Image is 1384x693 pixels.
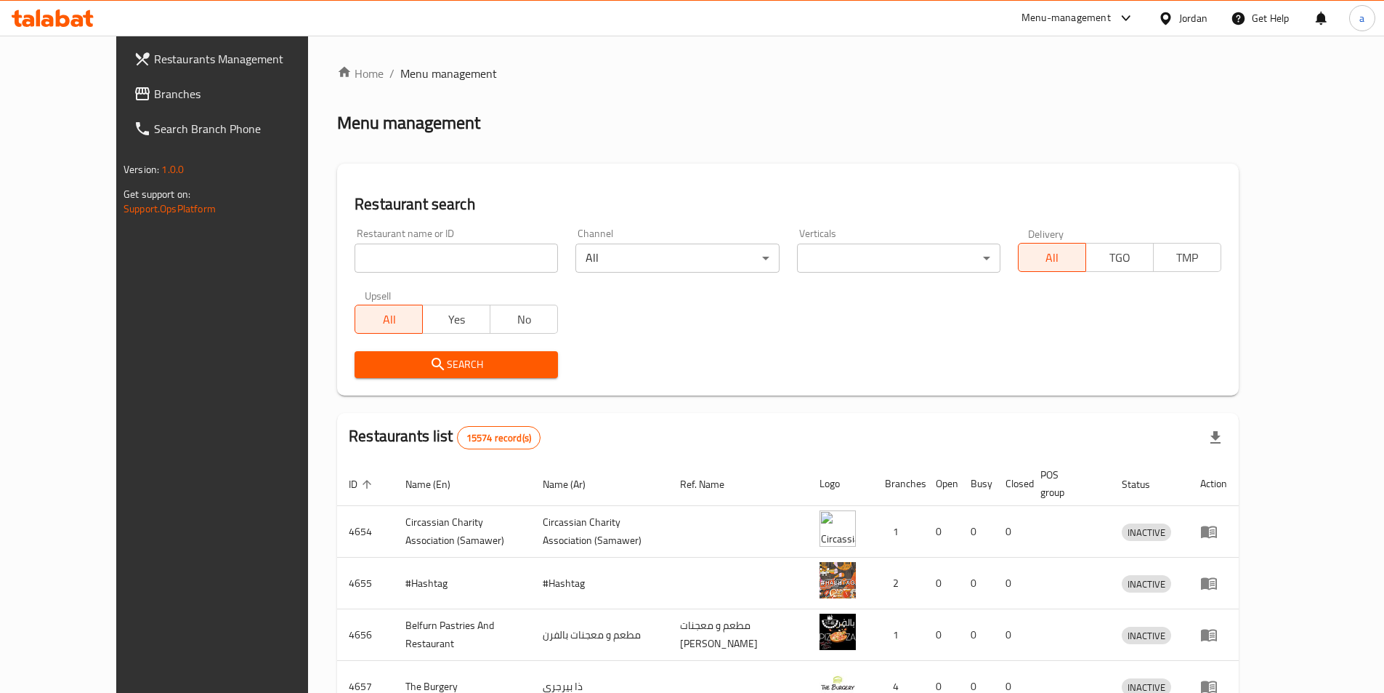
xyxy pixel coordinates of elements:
span: All [1024,247,1080,268]
button: TGO [1085,243,1154,272]
td: 2 [873,558,924,609]
nav: breadcrumb [337,65,1239,82]
th: Closed [994,462,1029,506]
div: INACTIVE [1122,524,1171,541]
span: 15574 record(s) [458,431,540,445]
span: TMP [1160,247,1215,268]
div: INACTIVE [1122,627,1171,644]
span: No [496,309,552,330]
button: TMP [1153,243,1221,272]
td: ​Circassian ​Charity ​Association​ (Samawer) [394,506,531,558]
span: Search Branch Phone [154,120,336,137]
span: Version: [124,160,159,179]
span: Menu management [400,65,497,82]
span: Search [366,356,546,374]
span: ID [349,476,376,493]
div: Menu-management [1021,9,1111,27]
div: INACTIVE [1122,575,1171,593]
span: INACTIVE [1122,576,1171,593]
h2: Restaurant search [355,193,1221,215]
span: 1.0.0 [161,160,184,179]
input: Search for restaurant name or ID.. [355,244,558,273]
button: Search [355,351,558,378]
th: Logo [808,462,873,506]
img: ​Circassian ​Charity ​Association​ (Samawer) [820,510,856,547]
span: Get support on: [124,185,190,204]
span: Yes [429,309,485,330]
td: 0 [959,609,994,661]
span: TGO [1092,247,1148,268]
a: Support.OpsPlatform [124,199,216,218]
span: Name (En) [405,476,469,493]
div: Jordan [1179,10,1207,26]
span: Branches [154,85,336,103]
td: 0 [924,558,959,609]
td: مطعم و معجنات [PERSON_NAME] [668,609,808,661]
img: #Hashtag [820,562,856,598]
td: 4656 [337,609,394,661]
td: 0 [994,558,1029,609]
span: Restaurants Management [154,50,336,68]
li: / [389,65,394,82]
td: 0 [994,506,1029,558]
th: Open [924,462,959,506]
td: 0 [959,558,994,609]
button: Yes [422,305,490,334]
td: 1 [873,609,924,661]
div: Export file [1198,420,1233,455]
a: Home [337,65,384,82]
td: 0 [994,609,1029,661]
th: Busy [959,462,994,506]
td: 0 [924,506,959,558]
h2: Restaurants list [349,425,541,449]
span: Ref. Name [680,476,743,493]
span: INACTIVE [1122,524,1171,541]
td: #Hashtag [531,558,668,609]
span: Name (Ar) [543,476,604,493]
div: All [575,244,779,273]
td: 4655 [337,558,394,609]
a: Restaurants Management [122,41,347,76]
span: INACTIVE [1122,628,1171,644]
label: Delivery [1028,228,1064,239]
h2: Menu management [337,111,480,135]
td: 0 [959,506,994,558]
td: ​Circassian ​Charity ​Association​ (Samawer) [531,506,668,558]
button: All [355,305,423,334]
span: All [361,309,417,330]
div: Total records count [457,426,541,449]
span: a [1359,10,1364,26]
td: مطعم و معجنات بالفرن [531,609,668,661]
button: No [490,305,558,334]
th: Action [1189,462,1239,506]
td: 1 [873,506,924,558]
td: Belfurn Pastries And Restaurant [394,609,531,661]
label: Upsell [365,290,392,300]
td: 0 [924,609,959,661]
a: Search Branch Phone [122,111,347,146]
div: Menu [1200,626,1227,644]
div: Menu [1200,574,1227,592]
img: Belfurn Pastries And Restaurant [820,614,856,650]
td: 4654 [337,506,394,558]
div: Menu [1200,523,1227,540]
div: ​ [797,244,1000,273]
span: Status [1122,476,1169,493]
a: Branches [122,76,347,111]
span: POS group [1040,466,1093,501]
button: All [1018,243,1086,272]
td: #Hashtag [394,558,531,609]
th: Branches [873,462,924,506]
